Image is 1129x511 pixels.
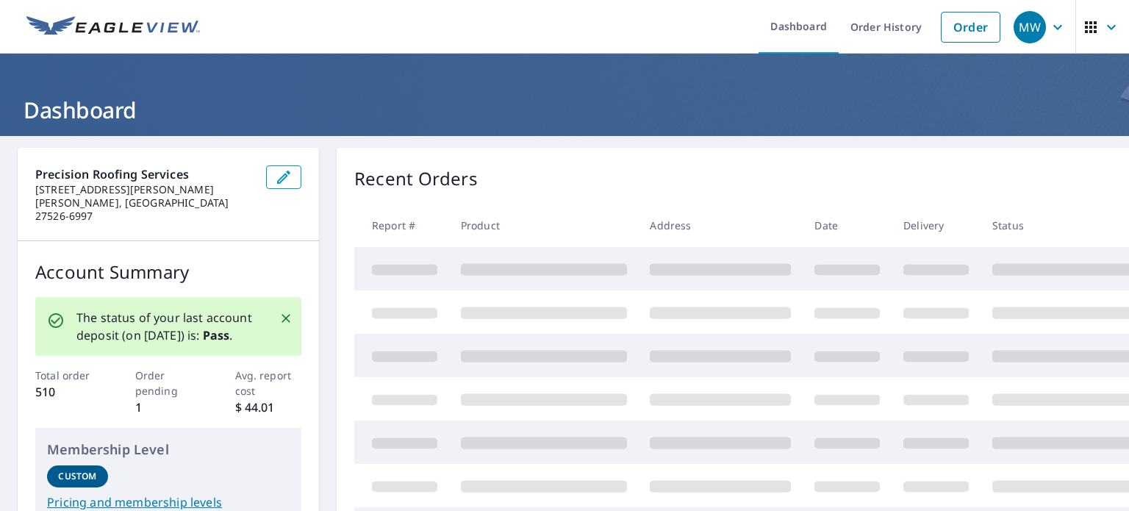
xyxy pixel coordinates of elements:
[35,183,254,196] p: [STREET_ADDRESS][PERSON_NAME]
[135,399,202,416] p: 1
[35,196,254,223] p: [PERSON_NAME], [GEOGRAPHIC_DATA] 27526-6997
[47,440,290,460] p: Membership Level
[135,368,202,399] p: Order pending
[354,204,449,247] th: Report #
[76,309,262,344] p: The status of your last account deposit (on [DATE]) is: .
[26,16,200,38] img: EV Logo
[35,383,102,401] p: 510
[941,12,1000,43] a: Order
[276,309,295,328] button: Close
[18,95,1111,125] h1: Dashboard
[1014,11,1046,43] div: MW
[35,368,102,383] p: Total order
[235,368,302,399] p: Avg. report cost
[354,165,478,192] p: Recent Orders
[47,493,290,511] a: Pricing and membership levels
[58,470,96,483] p: Custom
[449,204,639,247] th: Product
[638,204,803,247] th: Address
[203,327,230,343] b: Pass
[35,259,301,285] p: Account Summary
[892,204,981,247] th: Delivery
[35,165,254,183] p: Precision Roofing Services
[235,399,302,416] p: $ 44.01
[803,204,892,247] th: Date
